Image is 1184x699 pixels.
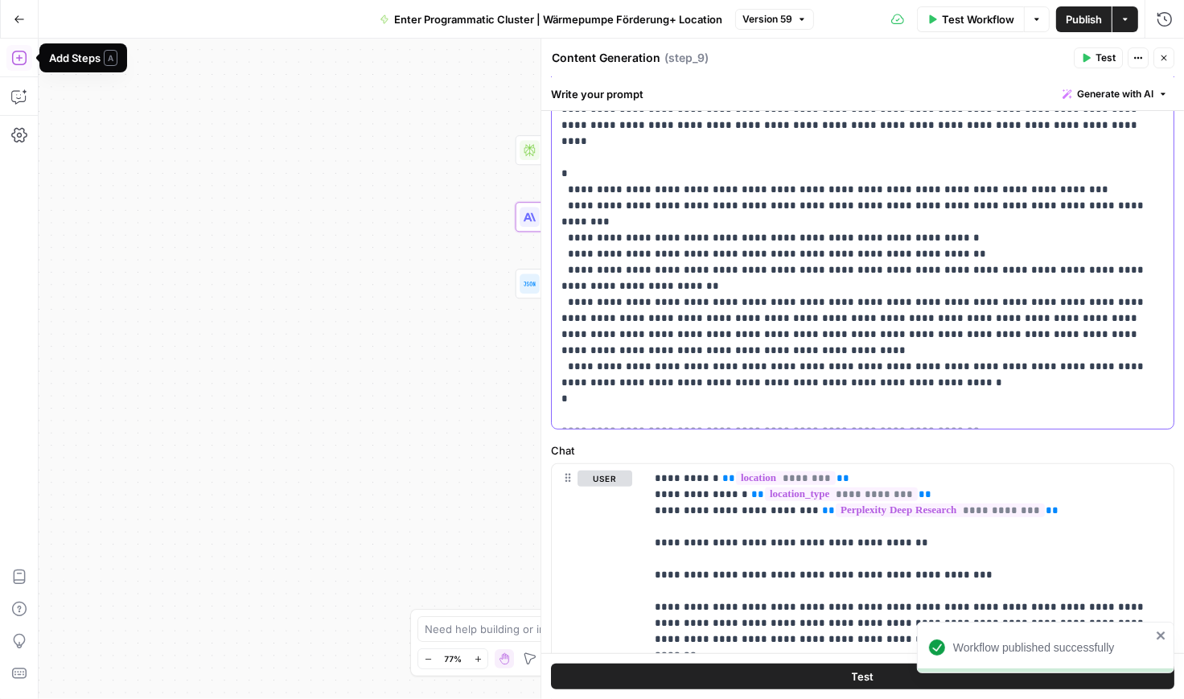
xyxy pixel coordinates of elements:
[1066,11,1102,27] span: Publish
[1096,51,1116,65] span: Test
[516,202,707,232] div: LLM · [PERSON_NAME] 4Content GenerationStep 9
[1056,84,1174,105] button: Generate with AI
[551,664,1174,689] button: Test
[551,442,1174,458] label: Chat
[742,12,792,27] span: Version 59
[942,11,1014,27] span: Test Workflow
[516,68,707,98] div: WorkflowSet InputsInputs
[664,50,709,66] span: ( step_9 )
[1077,87,1153,101] span: Generate with AI
[370,6,732,32] button: Enter Programmatic Cluster | Wärmepumpe Förderung+ Location
[1156,629,1167,642] button: close
[953,639,1151,656] div: Workflow published successfully
[394,11,722,27] span: Enter Programmatic Cluster | Wärmepumpe Förderung+ Location
[735,9,814,30] button: Version 59
[516,269,707,298] div: Format JSONFormat JSONStep 10
[578,471,632,487] button: user
[516,135,707,165] div: Perplexity Deep ResearchPerplexity Deep ResearchStep 2
[1074,47,1123,68] button: Test
[1056,6,1112,32] button: Publish
[541,77,1184,110] div: Write your prompt
[516,335,707,365] div: EndOutput
[49,50,117,66] div: Add Steps
[104,50,117,66] span: A
[917,6,1024,32] button: Test Workflow
[444,652,462,665] span: 77%
[552,50,660,66] textarea: Content Generation
[852,668,874,685] span: Test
